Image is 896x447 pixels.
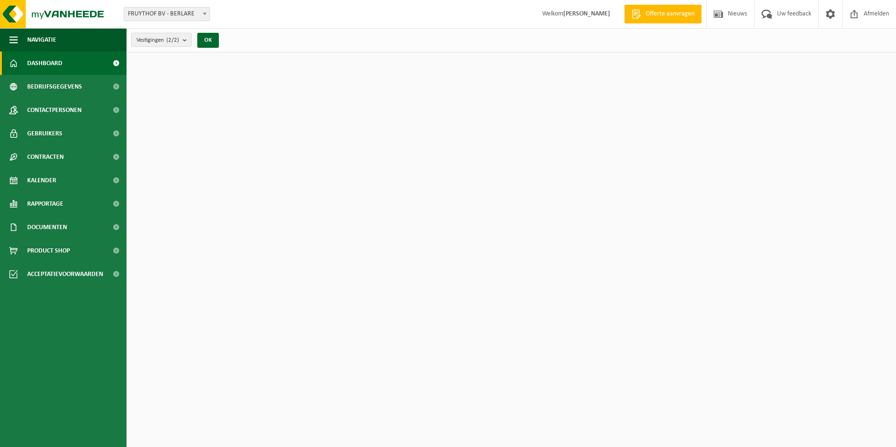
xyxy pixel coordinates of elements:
button: Vestigingen(2/2) [131,33,192,47]
span: FRUYTHOF BV - BERLARE [124,7,209,21]
button: OK [197,33,219,48]
span: Kalender [27,169,56,192]
a: Offerte aanvragen [624,5,702,23]
strong: [PERSON_NAME] [563,10,610,17]
span: Offerte aanvragen [643,9,697,19]
span: Vestigingen [136,33,179,47]
span: Rapportage [27,192,63,216]
span: Bedrijfsgegevens [27,75,82,98]
span: Acceptatievoorwaarden [27,262,103,286]
span: Product Shop [27,239,70,262]
span: Documenten [27,216,67,239]
count: (2/2) [166,37,179,43]
span: FRUYTHOF BV - BERLARE [124,7,210,21]
span: Gebruikers [27,122,62,145]
span: Navigatie [27,28,56,52]
span: Contracten [27,145,64,169]
span: Contactpersonen [27,98,82,122]
span: Dashboard [27,52,62,75]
